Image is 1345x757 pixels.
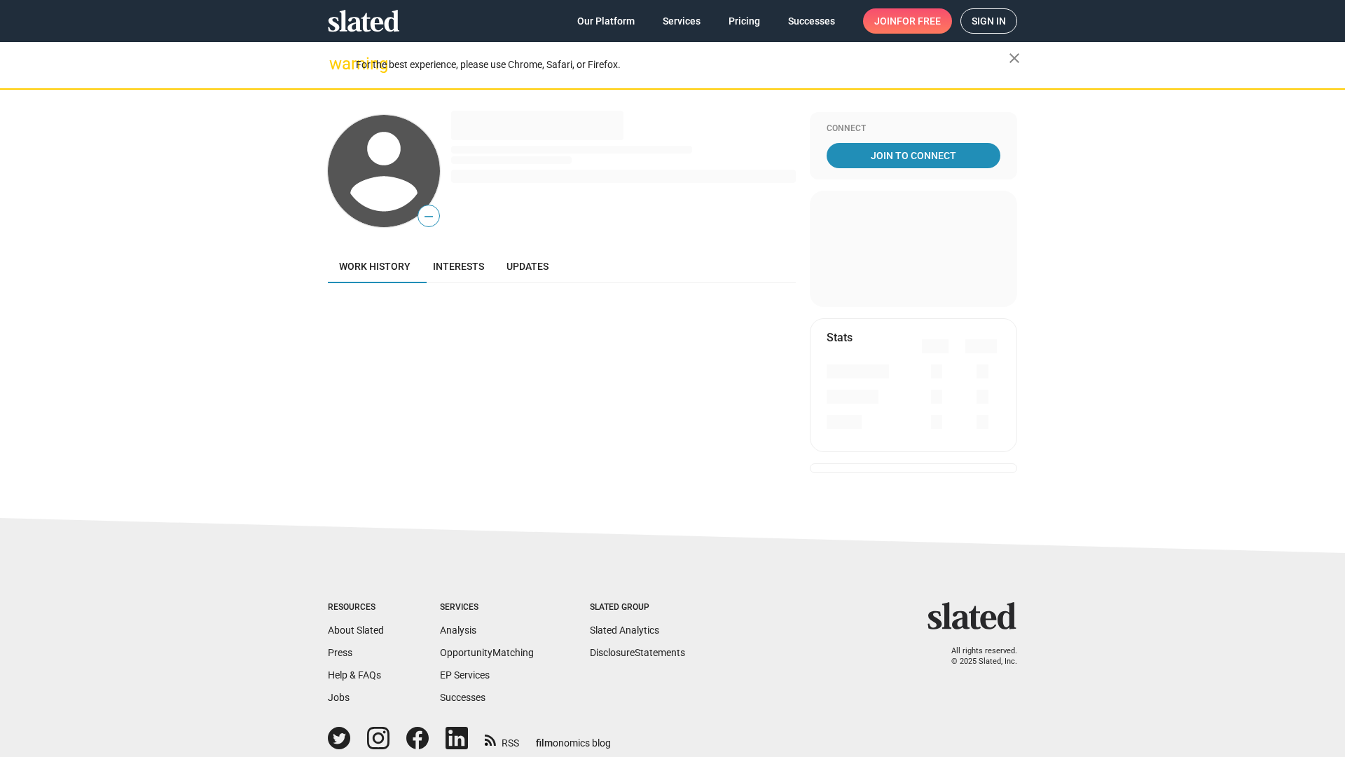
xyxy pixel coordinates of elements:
span: Successes [788,8,835,34]
a: Successes [777,8,846,34]
div: Resources [328,602,384,613]
span: Our Platform [577,8,635,34]
p: All rights reserved. © 2025 Slated, Inc. [937,646,1017,667]
a: Sign in [960,8,1017,34]
a: About Slated [328,625,384,636]
a: Updates [495,250,560,283]
a: Interests [422,250,495,283]
a: DisclosureStatements [590,647,685,658]
div: Services [440,602,534,613]
a: Pricing [717,8,771,34]
span: Sign in [972,9,1006,33]
span: film [536,737,553,749]
a: Jobs [328,692,350,703]
a: OpportunityMatching [440,647,534,658]
span: Services [663,8,701,34]
mat-icon: warning [329,55,346,72]
span: Join [874,8,941,34]
a: Successes [440,692,485,703]
mat-icon: close [1006,50,1023,67]
span: — [418,207,439,226]
a: RSS [485,728,519,750]
a: Join To Connect [827,143,1000,168]
a: Joinfor free [863,8,952,34]
a: Help & FAQs [328,669,381,681]
div: Connect [827,123,1000,135]
div: For the best experience, please use Chrome, Safari, or Firefox. [356,55,1009,74]
a: Services [651,8,712,34]
span: for free [897,8,941,34]
div: Slated Group [590,602,685,613]
a: Slated Analytics [590,625,659,636]
mat-card-title: Stats [827,330,853,345]
a: Press [328,647,352,658]
a: EP Services [440,669,490,681]
a: Work history [328,250,422,283]
span: Updates [506,261,549,272]
span: Join To Connect [829,143,998,168]
span: Work history [339,261,411,272]
span: Interests [433,261,484,272]
a: Our Platform [566,8,646,34]
span: Pricing [729,8,760,34]
a: filmonomics blog [536,725,611,750]
a: Analysis [440,625,476,636]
